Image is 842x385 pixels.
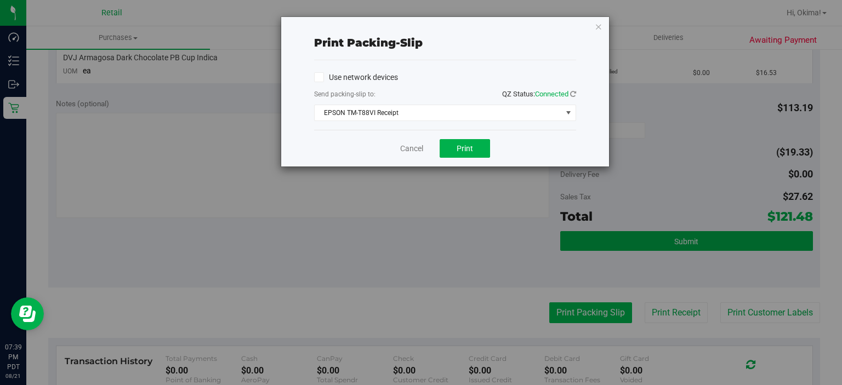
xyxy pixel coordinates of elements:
[440,139,490,158] button: Print
[314,36,423,49] span: Print packing-slip
[315,105,562,120] span: EPSON TM-T88VI Receipt
[400,143,423,154] a: Cancel
[314,72,398,83] label: Use network devices
[314,89,376,99] label: Send packing-slip to:
[535,90,568,98] span: Connected
[502,90,576,98] span: QZ Status:
[457,144,473,153] span: Print
[561,105,575,120] span: select
[11,297,44,330] iframe: Resource center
